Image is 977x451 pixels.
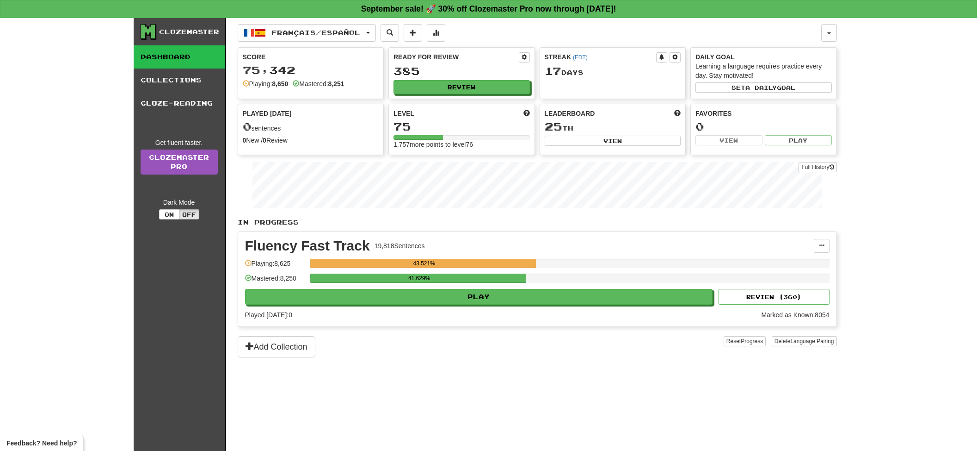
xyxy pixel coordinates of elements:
[393,52,519,62] div: Ready for Review
[790,338,834,345] span: Language Pairing
[245,274,305,289] div: Mastered: 8,250
[393,109,414,118] span: Level
[523,109,530,118] span: Score more points to level up
[695,62,832,80] div: Learning a language requires practice every day. Stay motivated!
[545,109,595,118] span: Leaderboard
[245,311,292,319] span: Played [DATE]: 0
[674,109,681,118] span: This week in points, UTC
[245,239,370,253] div: Fluency Fast Track
[545,120,562,133] span: 25
[695,52,832,62] div: Daily Goal
[719,289,830,305] button: Review (360)
[393,80,530,94] button: Review
[772,336,837,346] button: DeleteLanguage Pairing
[404,24,422,42] button: Add sentence to collection
[134,45,225,69] a: Dashboard
[243,52,379,62] div: Score
[545,65,681,77] div: Day s
[141,150,218,175] a: ClozemasterPro
[745,84,777,91] span: a daily
[238,218,837,227] p: In Progress
[545,121,681,133] div: th
[375,241,425,251] div: 19,818 Sentences
[243,64,379,76] div: 75,342
[381,24,399,42] button: Search sentences
[134,92,225,115] a: Cloze-Reading
[272,80,288,88] strong: 8,650
[765,135,832,145] button: Play
[243,120,252,133] span: 0
[695,82,832,93] button: Seta dailygoal
[741,338,763,345] span: Progress
[243,137,246,144] strong: 0
[159,27,219,37] div: Clozemaster
[393,65,530,77] div: 385
[179,209,199,219] button: Off
[271,29,360,37] span: Français / Español
[243,79,289,88] div: Playing:
[141,138,218,147] div: Get fluent faster.
[141,198,218,207] div: Dark Mode
[393,140,530,149] div: 1,757 more points to level 76
[293,79,344,88] div: Mastered:
[427,24,445,42] button: More stats
[695,121,832,132] div: 0
[243,121,379,133] div: sentences
[573,54,588,61] a: (EDT)
[263,137,266,144] strong: 0
[545,136,681,146] button: View
[361,4,616,13] strong: September sale! 🚀 30% off Clozemaster Pro now through [DATE]!
[243,109,292,118] span: Played [DATE]
[238,24,376,42] button: Français/Español
[761,310,829,319] div: Marked as Known: 8054
[545,64,561,77] span: 17
[6,438,77,448] span: Open feedback widget
[243,136,379,145] div: New / Review
[245,259,305,274] div: Playing: 8,625
[328,80,344,88] strong: 8,251
[238,336,315,357] button: Add Collection
[724,336,766,346] button: ResetProgress
[159,209,179,219] button: On
[393,121,530,132] div: 75
[313,259,536,268] div: 43.521%
[313,274,526,283] div: 41.629%
[245,289,713,305] button: Play
[799,162,836,172] button: Full History
[695,109,832,118] div: Favorites
[695,135,762,145] button: View
[545,52,657,62] div: Streak
[134,69,225,92] a: Collections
